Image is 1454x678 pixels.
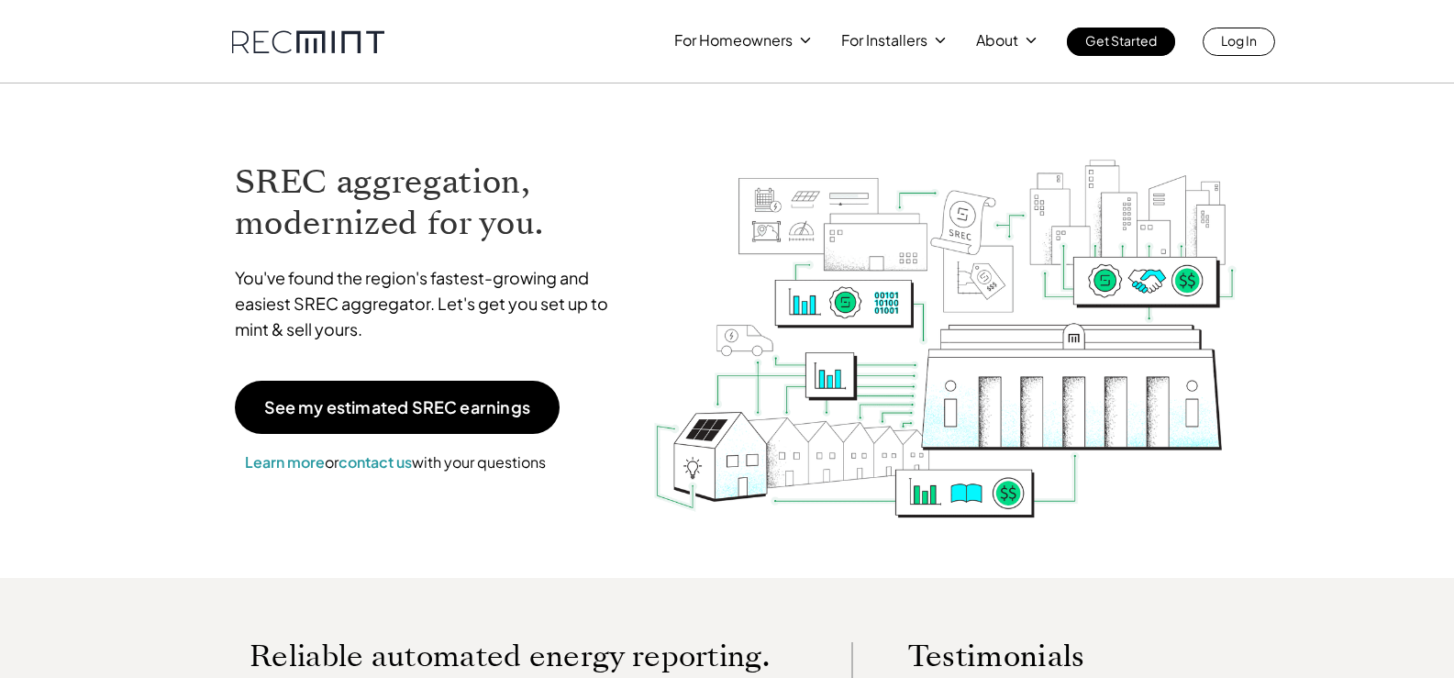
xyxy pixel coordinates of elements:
[1203,28,1275,56] a: Log In
[1221,28,1257,53] p: Log In
[1085,28,1157,53] p: Get Started
[1067,28,1175,56] a: Get Started
[908,642,1182,670] p: Testimonials
[674,28,793,53] p: For Homeowners
[235,381,560,434] a: See my estimated SREC earnings
[235,161,626,244] h1: SREC aggregation, modernized for you.
[841,28,927,53] p: For Installers
[264,399,530,416] p: See my estimated SREC earnings
[976,28,1018,53] p: About
[245,452,325,472] a: Learn more
[235,450,556,474] p: or with your questions
[652,111,1238,523] img: RECmint value cycle
[339,452,412,472] a: contact us
[235,265,626,342] p: You've found the region's fastest-growing and easiest SREC aggregator. Let's get you set up to mi...
[250,642,796,670] p: Reliable automated energy reporting.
